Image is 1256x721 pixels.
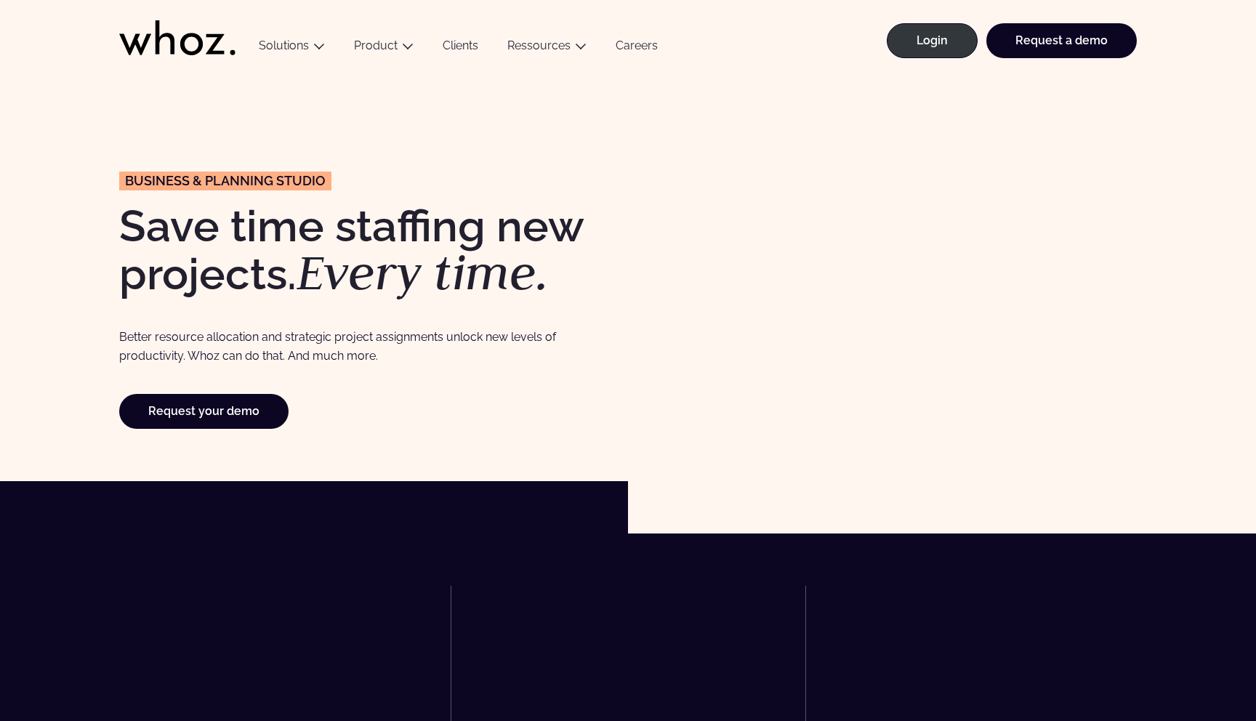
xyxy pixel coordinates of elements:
[601,39,672,58] a: Careers
[428,39,493,58] a: Clients
[339,39,428,58] button: Product
[119,394,289,429] a: Request your demo
[986,23,1137,58] a: Request a demo
[125,174,326,188] span: Business & planning Studio
[119,201,146,251] strong: S
[297,240,549,304] em: Every time.
[887,23,978,58] a: Login
[493,39,601,58] button: Ressources
[119,204,621,297] h1: ave time staffing new projects.
[507,39,571,52] a: Ressources
[244,39,339,58] button: Solutions
[354,39,398,52] a: Product
[119,328,571,365] p: Better resource allocation and strategic project assignments unlock new levels of productivity. W...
